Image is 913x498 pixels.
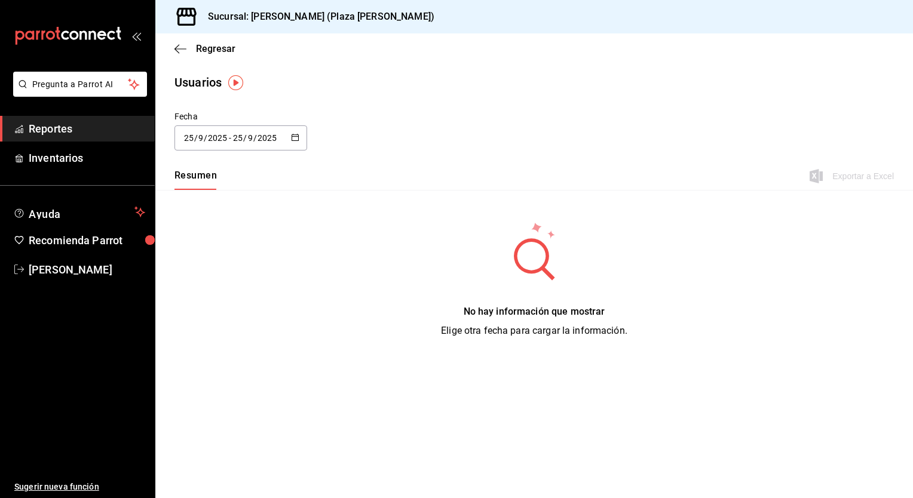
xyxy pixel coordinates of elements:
span: / [243,133,247,143]
font: Recomienda Parrot [29,234,122,247]
button: Pregunta a Parrot AI [13,72,147,97]
span: - [229,133,231,143]
img: Marcador de información sobre herramientas [228,75,243,90]
font: [PERSON_NAME] [29,263,112,276]
div: No hay información que mostrar [441,305,627,319]
input: Mes [198,133,204,143]
button: Regresar [174,43,235,54]
div: Usuarios [174,73,222,91]
input: Mes [247,133,253,143]
input: Día [183,133,194,143]
span: / [253,133,257,143]
div: Pestañas de navegación [174,170,217,190]
span: / [194,133,198,143]
span: Ayuda [29,205,130,219]
input: Año [207,133,228,143]
font: Sugerir nueva función [14,482,99,491]
font: Inventarios [29,152,83,164]
div: Fecha [174,110,307,123]
span: Pregunta a Parrot AI [32,78,128,91]
span: / [204,133,207,143]
h3: Sucursal: [PERSON_NAME] (Plaza [PERSON_NAME]) [198,10,434,24]
button: open_drawer_menu [131,31,141,41]
span: Regresar [196,43,235,54]
a: Pregunta a Parrot AI [8,87,147,99]
span: Elige otra fecha para cargar la información. [441,325,627,336]
font: Reportes [29,122,72,135]
font: Resumen [174,170,217,182]
input: Día [232,133,243,143]
input: Año [257,133,277,143]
